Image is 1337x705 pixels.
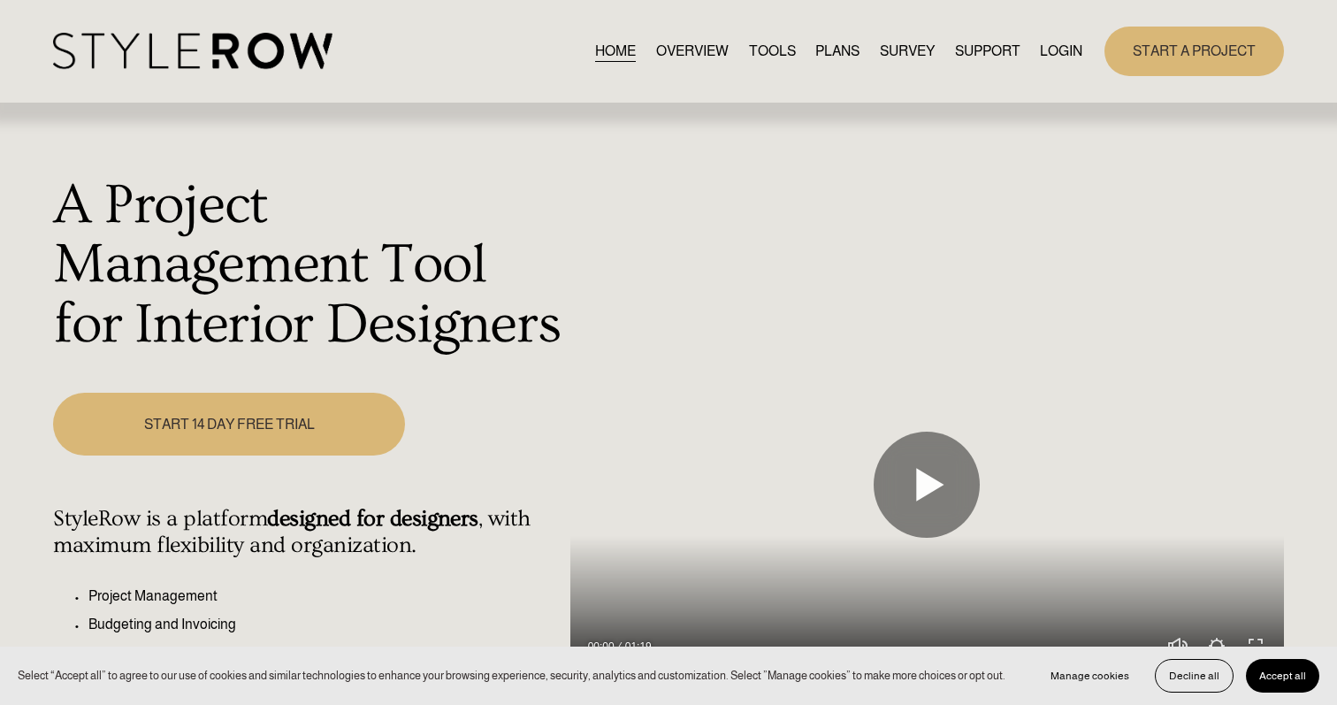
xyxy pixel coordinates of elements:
[1246,659,1319,693] button: Accept all
[88,642,560,663] p: Client Presentation Dashboard
[1050,670,1129,682] span: Manage cookies
[815,39,859,63] a: PLANS
[88,586,560,607] p: Project Management
[53,393,405,456] a: START 14 DAY FREE TRIAL
[880,39,935,63] a: SURVEY
[1040,39,1082,63] a: LOGIN
[955,41,1020,62] span: SUPPORT
[267,506,478,532] strong: designed for designers
[1259,670,1306,682] span: Accept all
[1155,659,1234,693] button: Decline all
[656,39,729,63] a: OVERVIEW
[53,33,332,69] img: StyleRow
[53,176,560,356] h1: A Project Management Tool for Interior Designers
[53,506,560,559] h4: StyleRow is a platform , with maximum flexibility and organization.
[1104,27,1284,75] a: START A PROJECT
[88,614,560,635] p: Budgeting and Invoicing
[18,667,1005,684] p: Select “Accept all” to agree to our use of cookies and similar technologies to enhance your brows...
[1037,659,1142,693] button: Manage cookies
[955,39,1020,63] a: folder dropdown
[749,39,796,63] a: TOOLS
[1169,670,1219,682] span: Decline all
[874,432,980,538] button: Play
[595,39,636,63] a: HOME
[588,638,619,655] div: Current time
[619,638,656,655] div: Duration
